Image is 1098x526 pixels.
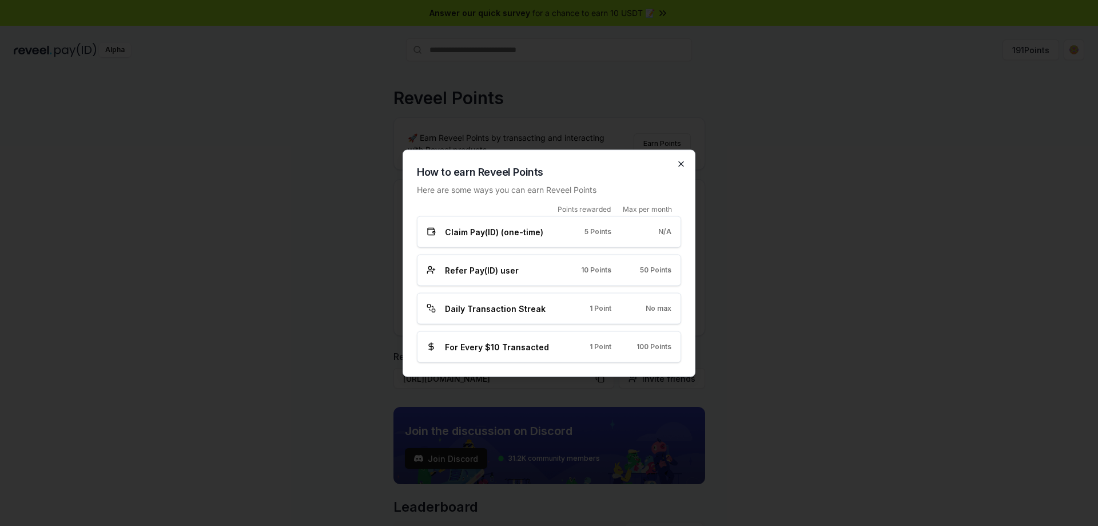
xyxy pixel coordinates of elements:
[417,183,681,195] p: Here are some ways you can earn Reveel Points
[658,227,671,236] span: N/A
[445,264,519,276] span: Refer Pay(ID) user
[445,341,549,353] span: For Every $10 Transacted
[558,204,611,213] span: Points rewarded
[417,164,681,180] h2: How to earn Reveel Points
[445,226,543,238] span: Claim Pay(ID) (one-time)
[640,266,671,275] span: 50 Points
[445,302,546,314] span: Daily Transaction Streak
[590,342,611,351] span: 1 Point
[646,304,671,313] span: No max
[623,204,672,213] span: Max per month
[636,342,671,351] span: 100 Points
[590,304,611,313] span: 1 Point
[584,227,611,236] span: 5 Points
[581,266,611,275] span: 10 Points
